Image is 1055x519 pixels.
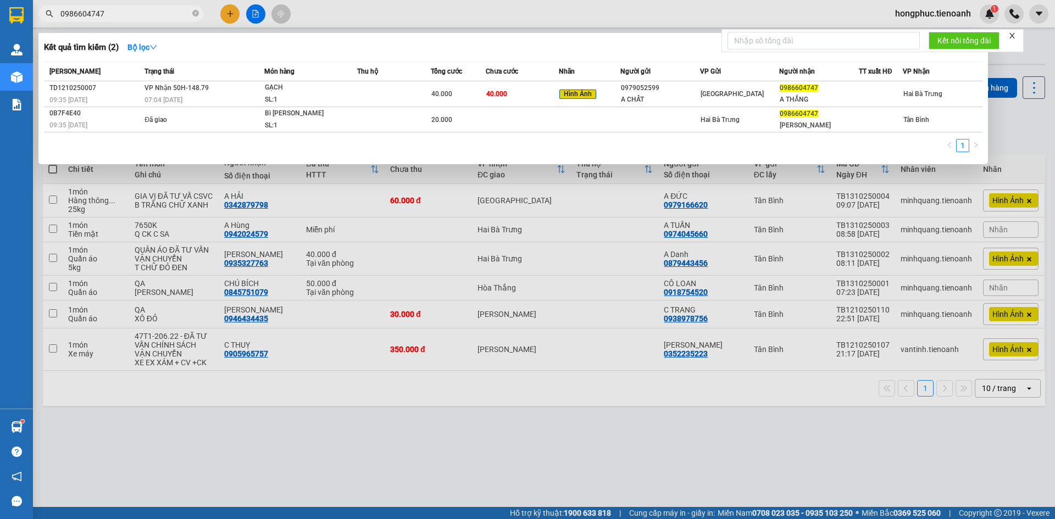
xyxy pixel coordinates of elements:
[46,10,53,18] span: search
[559,90,596,99] span: Hình Ảnh
[21,420,24,423] sup: 1
[957,139,969,152] a: 1
[149,43,157,51] span: down
[264,68,295,75] span: Món hàng
[620,68,651,75] span: Người gửi
[11,44,23,55] img: warehouse-icon
[265,120,347,132] div: SL: 1
[11,99,23,110] img: solution-icon
[12,447,22,457] span: question-circle
[969,139,982,152] li: Next Page
[145,68,174,75] span: Trạng thái
[49,68,101,75] span: [PERSON_NAME]
[431,90,452,98] span: 40.000
[192,10,199,16] span: close-circle
[49,121,87,129] span: 09:35 [DATE]
[621,82,699,94] div: 0979052599
[780,120,858,131] div: [PERSON_NAME]
[265,108,347,120] div: Bì [PERSON_NAME]
[265,82,347,94] div: GẠCH
[621,94,699,105] div: A CHẤT
[49,82,141,94] div: TD1210250007
[969,139,982,152] button: right
[937,35,991,47] span: Kết nối tổng đài
[859,68,892,75] span: TT xuất HĐ
[60,8,190,20] input: Tìm tên, số ĐT hoặc mã đơn
[265,94,347,106] div: SL: 1
[1008,32,1016,40] span: close
[973,142,979,148] span: right
[431,68,462,75] span: Tổng cước
[44,42,119,53] h3: Kết quả tìm kiếm ( 2 )
[779,68,815,75] span: Người nhận
[946,142,953,148] span: left
[780,110,818,118] span: 0986604747
[145,116,167,124] span: Đã giao
[780,84,818,92] span: 0986604747
[943,139,956,152] button: left
[11,71,23,83] img: warehouse-icon
[486,68,518,75] span: Chưa cước
[943,139,956,152] li: Previous Page
[145,96,182,104] span: 07:04 [DATE]
[127,43,157,52] strong: Bộ lọc
[49,108,141,119] div: 0B7F4E40
[929,32,1000,49] button: Kết nối tổng đài
[119,38,166,56] button: Bộ lọcdown
[903,116,929,124] span: Tân Bình
[728,32,920,49] input: Nhập số tổng đài
[903,90,942,98] span: Hai Bà Trưng
[559,68,575,75] span: Nhãn
[12,471,22,482] span: notification
[903,68,930,75] span: VP Nhận
[357,68,378,75] span: Thu hộ
[11,421,23,433] img: warehouse-icon
[700,68,721,75] span: VP Gửi
[12,496,22,506] span: message
[701,116,740,124] span: Hai Bà Trưng
[192,9,199,19] span: close-circle
[49,96,87,104] span: 09:35 [DATE]
[956,139,969,152] li: 1
[701,90,764,98] span: [GEOGRAPHIC_DATA]
[486,90,507,98] span: 40.000
[9,7,24,24] img: logo-vxr
[145,84,209,92] span: VP Nhận 50H-148.79
[431,116,452,124] span: 20.000
[780,94,858,105] div: A THẮNG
